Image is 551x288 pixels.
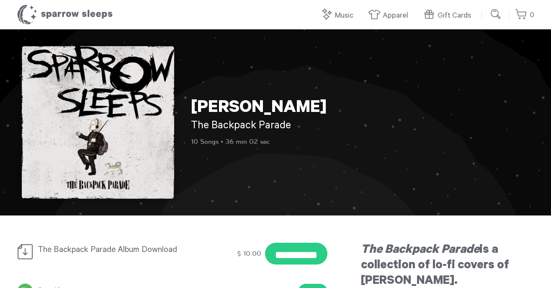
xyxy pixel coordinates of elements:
a: Apparel [368,7,412,25]
input: Submit [488,6,505,23]
em: The Backpack Parade [361,244,479,257]
div: The Backpack Parade Album Download [17,243,178,260]
h2: The Backpack Parade [191,119,342,134]
div: $ 10.00 [236,246,263,261]
a: 0 [515,6,534,24]
h1: [PERSON_NAME] [191,99,342,119]
img: The Backpack Parade [22,46,174,199]
a: Music [320,7,358,25]
p: 10 Songs • 36 min 02 sec [191,137,342,146]
a: Gift Cards [423,7,475,25]
h1: Sparrow Sleeps [17,4,113,25]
